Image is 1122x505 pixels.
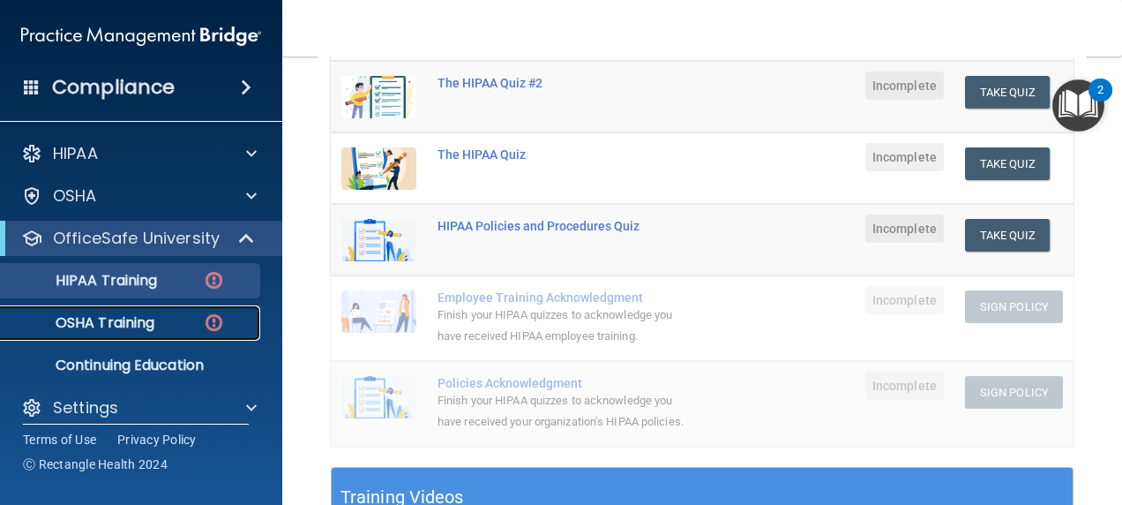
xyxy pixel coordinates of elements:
p: OSHA [53,185,97,207]
iframe: Drift Widget Chat Controller [817,380,1101,450]
div: 2 [1097,90,1103,113]
span: Incomplete [865,72,944,100]
button: Sign Policy [965,376,1063,409]
img: danger-circle.6113f641.png [203,312,225,334]
span: Incomplete [865,143,944,171]
a: OfficeSafe University [21,228,256,249]
a: HIPAA [21,143,257,164]
button: Take Quiz [965,219,1050,252]
h4: Compliance [52,75,175,100]
p: HIPAA [53,143,98,164]
button: Take Quiz [965,76,1050,109]
p: OfficeSafe University [53,228,220,249]
p: OSHA Training [11,314,154,332]
a: OSHA [21,185,257,207]
span: Incomplete [865,372,944,400]
div: Policies Acknowledgment [438,376,696,390]
div: The HIPAA Quiz [438,147,696,162]
span: Ⓒ Rectangle Health 2024 [23,456,168,473]
button: Open Resource Center, 2 new notifications [1052,79,1104,132]
button: Take Quiz [965,147,1050,180]
img: danger-circle.6113f641.png [203,269,225,291]
button: Sign Policy [965,290,1063,323]
a: Privacy Policy [117,431,197,448]
p: Continuing Education [11,357,252,374]
p: Settings [53,397,118,418]
div: Finish your HIPAA quizzes to acknowledge you have received your organization’s HIPAA policies. [438,390,696,433]
img: PMB logo [21,19,261,54]
div: Finish your HIPAA quizzes to acknowledge you have received HIPAA employee training. [438,305,696,347]
div: HIPAA Policies and Procedures Quiz [438,219,696,233]
div: The HIPAA Quiz #2 [438,76,696,90]
p: HIPAA Training [11,272,157,290]
span: Incomplete [865,215,944,243]
div: Employee Training Acknowledgment [438,290,696,305]
span: Incomplete [865,286,944,314]
a: Terms of Use [23,431,96,448]
a: Settings [21,397,257,418]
